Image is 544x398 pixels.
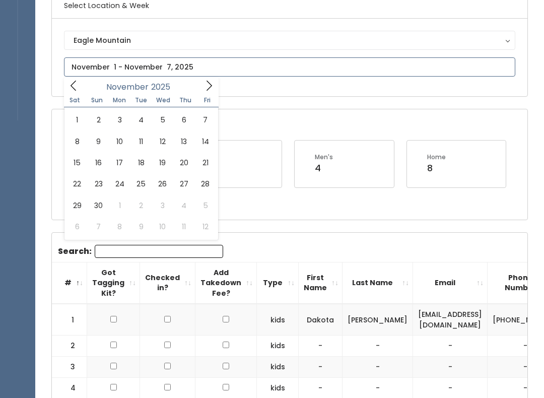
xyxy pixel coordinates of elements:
[66,173,88,194] span: November 22, 2025
[173,131,194,152] span: November 13, 2025
[109,152,130,173] span: November 17, 2025
[88,131,109,152] span: November 9, 2025
[413,336,488,357] td: -
[173,216,194,237] span: December 11, 2025
[173,173,194,194] span: November 27, 2025
[257,357,299,378] td: kids
[427,153,446,162] div: Home
[413,262,488,304] th: Email: activate to sort column ascending
[173,152,194,173] span: November 20, 2025
[149,81,179,93] input: Year
[74,35,506,46] div: Eagle Mountain
[109,131,130,152] span: November 10, 2025
[87,262,140,304] th: Got Tagging Kit?: activate to sort column ascending
[194,152,216,173] span: November 21, 2025
[64,97,86,103] span: Sat
[194,195,216,216] span: December 5, 2025
[95,245,223,258] input: Search:
[130,195,152,216] span: December 2, 2025
[152,216,173,237] span: December 10, 2025
[66,152,88,173] span: November 15, 2025
[66,131,88,152] span: November 8, 2025
[152,173,173,194] span: November 26, 2025
[299,262,343,304] th: First Name: activate to sort column ascending
[299,304,343,336] td: Dakota
[130,131,152,152] span: November 11, 2025
[52,336,87,357] td: 2
[130,97,152,103] span: Tue
[173,109,194,130] span: November 6, 2025
[152,195,173,216] span: December 3, 2025
[257,262,299,304] th: Type: activate to sort column ascending
[109,109,130,130] span: November 3, 2025
[88,109,109,130] span: November 2, 2025
[130,152,152,173] span: November 18, 2025
[106,83,149,91] span: November
[52,304,87,336] td: 1
[427,162,446,175] div: 8
[86,97,108,103] span: Sun
[413,304,488,336] td: [EMAIL_ADDRESS][DOMAIN_NAME]
[109,173,130,194] span: November 24, 2025
[173,195,194,216] span: December 4, 2025
[58,245,223,258] label: Search:
[66,216,88,237] span: December 6, 2025
[174,97,196,103] span: Thu
[315,162,333,175] div: 4
[194,216,216,237] span: December 12, 2025
[88,152,109,173] span: November 16, 2025
[140,262,195,304] th: Checked in?: activate to sort column ascending
[88,216,109,237] span: December 7, 2025
[152,109,173,130] span: November 5, 2025
[257,304,299,336] td: kids
[130,109,152,130] span: November 4, 2025
[299,357,343,378] td: -
[343,304,413,336] td: [PERSON_NAME]
[88,173,109,194] span: November 23, 2025
[343,357,413,378] td: -
[64,31,515,50] button: Eagle Mountain
[64,57,515,77] input: November 1 - November 7, 2025
[413,357,488,378] td: -
[152,131,173,152] span: November 12, 2025
[130,173,152,194] span: November 25, 2025
[66,109,88,130] span: November 1, 2025
[66,195,88,216] span: November 29, 2025
[195,262,257,304] th: Add Takedown Fee?: activate to sort column ascending
[343,262,413,304] th: Last Name: activate to sort column ascending
[299,336,343,357] td: -
[196,97,219,103] span: Fri
[108,97,130,103] span: Mon
[152,97,174,103] span: Wed
[257,336,299,357] td: kids
[152,152,173,173] span: November 19, 2025
[194,109,216,130] span: November 7, 2025
[109,195,130,216] span: December 1, 2025
[88,195,109,216] span: November 30, 2025
[343,336,413,357] td: -
[52,357,87,378] td: 3
[194,173,216,194] span: November 28, 2025
[109,216,130,237] span: December 8, 2025
[315,153,333,162] div: Men's
[52,262,87,304] th: #: activate to sort column descending
[130,216,152,237] span: December 9, 2025
[194,131,216,152] span: November 14, 2025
